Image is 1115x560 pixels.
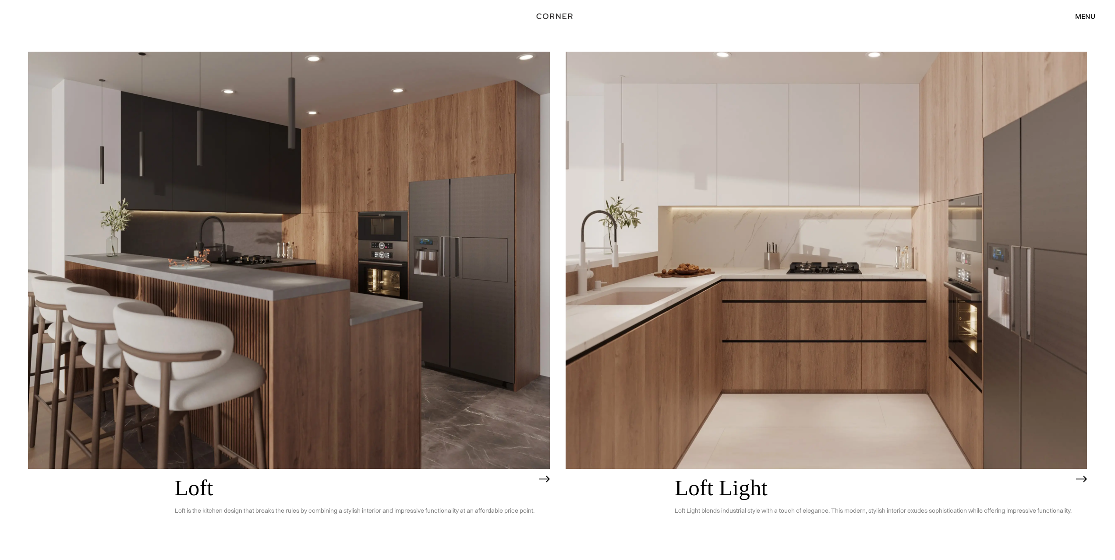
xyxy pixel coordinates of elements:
p: Loft is the kitchen design that breaks the rules by combining a stylish interior and impressive f... [175,500,534,521]
h2: Loft [175,475,534,500]
div: menu [1075,13,1095,20]
div: menu [1066,9,1095,24]
p: Loft Light blends industrial style with a touch of elegance. This modern, stylish interior exudes... [675,500,1072,521]
h2: Loft Light [675,475,1072,500]
a: home [516,11,600,22]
